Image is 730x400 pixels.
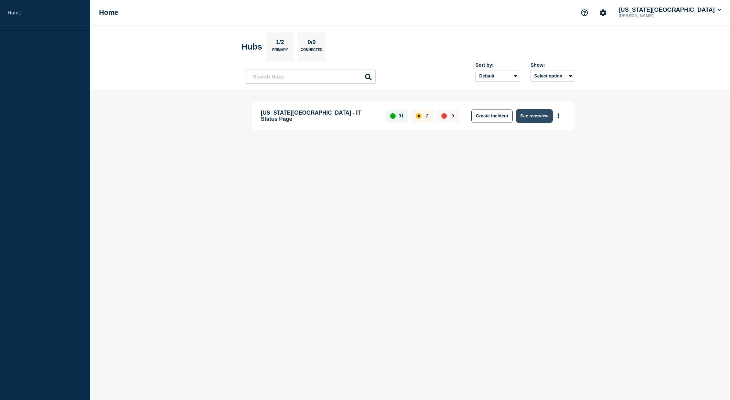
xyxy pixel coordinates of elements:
[441,113,447,119] div: down
[426,113,428,118] p: 2
[475,62,520,68] div: Sort by:
[416,113,421,119] div: affected
[530,62,575,68] div: Show:
[516,109,552,123] button: See overview
[390,113,396,119] div: up
[554,109,563,122] button: More actions
[273,39,287,48] p: 1/2
[245,70,376,84] input: Search Hubs
[451,113,454,118] p: 0
[475,71,520,82] select: Sort by
[399,113,404,118] p: 31
[305,39,319,48] p: 0/0
[530,71,575,82] button: Select option
[617,13,689,18] p: [PERSON_NAME]
[272,48,288,55] p: Primary
[99,9,118,17] h1: Home
[617,7,722,13] button: [US_STATE][GEOGRAPHIC_DATA]
[471,109,513,123] button: Create incident
[261,109,378,123] p: [US_STATE][GEOGRAPHIC_DATA] - IT Status Page
[301,48,322,55] p: Connected
[577,6,592,20] button: Support
[596,6,610,20] button: Account settings
[241,42,262,52] h2: Hubs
